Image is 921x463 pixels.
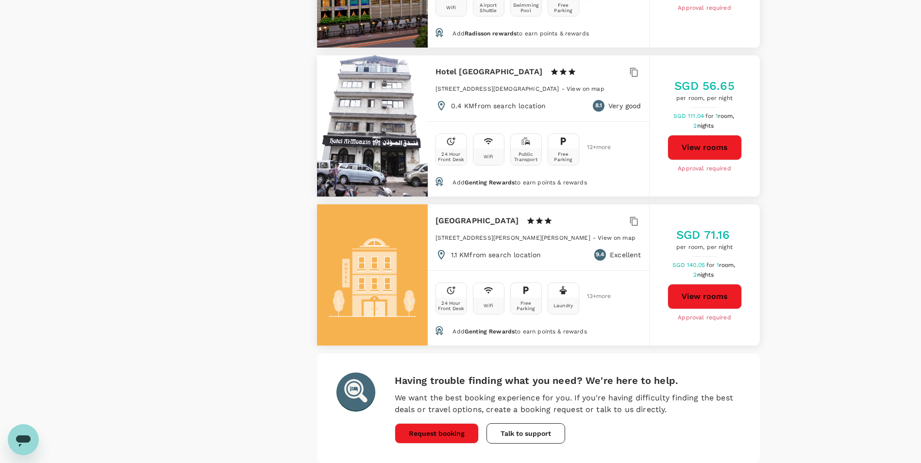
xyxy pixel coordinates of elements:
h6: Hotel [GEOGRAPHIC_DATA] [435,65,542,79]
h6: Having trouble finding what you need? We're here to help. [395,373,740,388]
span: per room, per night [674,94,734,103]
p: We want the best booking experience for you. If you're having difficulty finding the best deals o... [395,392,740,415]
span: [STREET_ADDRESS][DEMOGRAPHIC_DATA] [435,85,559,92]
span: - [562,85,567,92]
span: 9.4 [596,250,604,260]
button: Request booking [395,423,479,444]
button: View rooms [668,135,742,160]
span: per room, per night [676,243,733,252]
a: View on map [567,84,604,92]
span: room, [718,113,735,119]
div: Wifi [446,5,456,10]
button: View rooms [668,284,742,309]
span: Genting Rewards [465,328,515,335]
span: Approval required [678,164,731,174]
div: Swimming Pool [513,2,539,13]
p: Excellent [610,250,641,260]
h5: SGD 71.16 [676,227,733,243]
span: View on map [598,234,636,241]
span: Add to earn points & rewards [452,179,586,186]
span: 2 [693,271,715,278]
span: - [593,234,598,241]
button: Talk to support [486,423,565,444]
div: Wifi [484,154,494,159]
span: Radisson rewards [465,30,517,37]
p: Very good [608,101,641,111]
a: View on map [598,233,636,241]
div: 24 Hour Front Desk [438,151,465,162]
span: Add to earn points & rewards [452,328,586,335]
div: Wifi [484,303,494,308]
span: nights [697,122,714,129]
div: Airport Shuttle [475,2,502,13]
span: 1 [716,113,736,119]
div: Free Parking [550,151,577,162]
span: SGD 111.04 [673,113,706,119]
span: for [706,262,716,268]
h6: [GEOGRAPHIC_DATA] [435,214,519,228]
span: Genting Rewards [465,179,515,186]
span: 2 [693,122,715,129]
span: 1 [717,262,737,268]
p: 0.4 KM from search location [451,101,546,111]
span: 13 + more [587,293,602,299]
h5: SGD 56.65 [674,78,734,94]
span: room, [719,262,736,268]
div: Free Parking [513,300,539,311]
span: 12 + more [587,144,602,150]
div: Free Parking [550,2,577,13]
span: Approval required [678,313,731,323]
iframe: Button to launch messaging window [8,424,39,455]
span: [STREET_ADDRESS][PERSON_NAME][PERSON_NAME] [435,234,590,241]
span: Approval required [678,3,731,13]
span: nights [697,271,714,278]
span: Add to earn points & rewards [452,30,588,37]
div: 24 Hour Front Desk [438,300,465,311]
span: for [705,113,715,119]
div: Laundry [553,303,573,308]
p: 1.1 KM from search location [451,250,541,260]
span: SGD 140.05 [672,262,707,268]
div: Public Transport [513,151,539,162]
span: 8.1 [595,101,602,111]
